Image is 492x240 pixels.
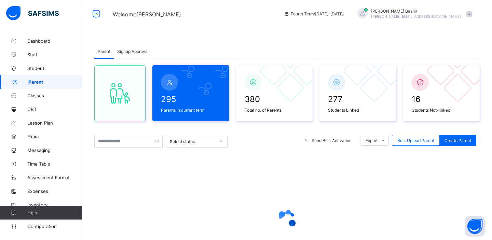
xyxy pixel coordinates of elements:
span: Create Parent [445,138,471,143]
span: Total no. of Parents [245,108,304,113]
div: Select status [170,139,215,144]
span: Expenses [27,188,82,194]
img: safsims [6,6,59,20]
span: Parents in current term [161,108,221,113]
span: Messaging [27,147,82,153]
span: 277 [328,94,388,104]
span: Students Linked [328,108,388,113]
span: 380 [245,94,304,104]
span: Staff [27,52,82,57]
span: 16 [412,94,471,104]
span: Dashboard [27,38,82,44]
span: Assessment Format [27,175,82,180]
span: Export [366,138,378,143]
span: Inventory [27,202,82,208]
span: 295 [161,94,221,104]
span: Classes [27,93,82,98]
span: Parent [28,79,82,85]
span: [PERSON_NAME][EMAIL_ADDRESS][DOMAIN_NAME] [371,14,461,18]
button: Open asap [465,216,485,237]
span: Welcome [PERSON_NAME] [113,11,181,18]
span: Lesson Plan [27,120,82,126]
span: Parent [98,49,110,54]
span: Student [27,66,82,71]
span: Configuration [27,224,82,229]
span: Help [27,210,82,215]
span: CBT [27,107,82,112]
span: Bulk Upload Parent [397,138,434,143]
span: session/term information [284,11,344,16]
span: Students Not-linked [412,108,471,113]
div: HamidBashir [351,8,476,19]
span: Exam [27,134,82,139]
span: Time Table [27,161,82,167]
span: Send Bulk Activation [312,138,352,143]
span: Signup Approval [117,49,149,54]
span: [PERSON_NAME] Bashir [371,9,461,14]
